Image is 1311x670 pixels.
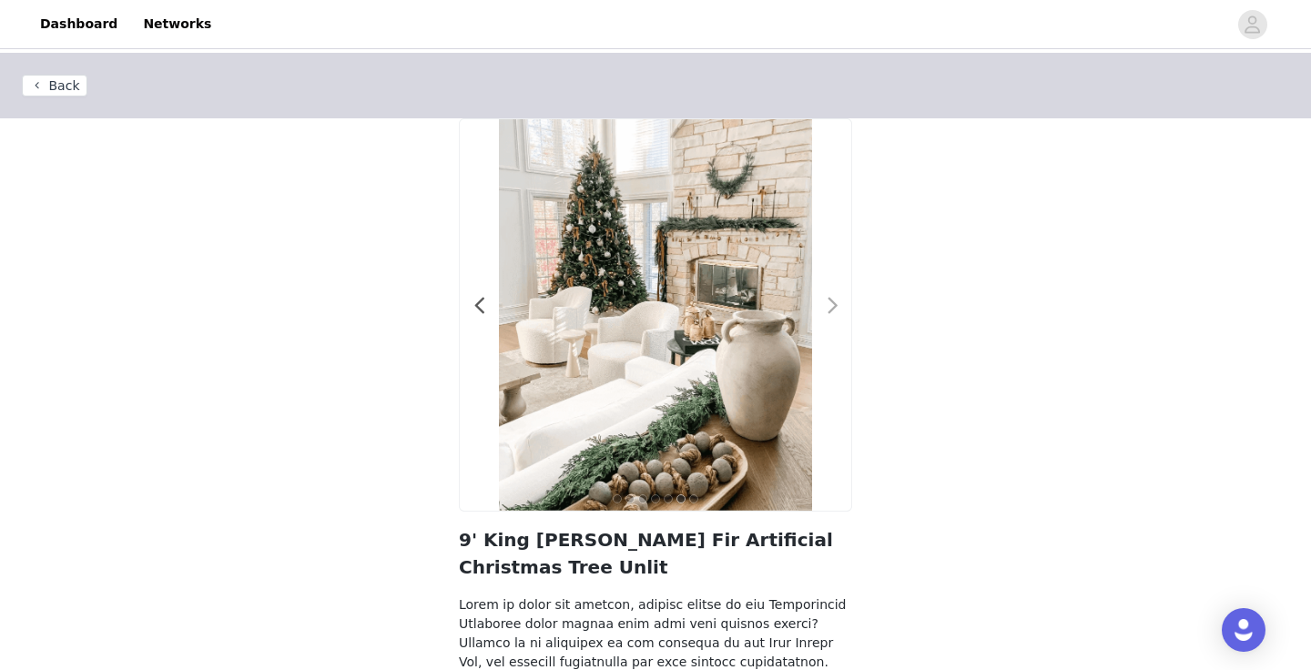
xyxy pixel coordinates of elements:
a: Networks [132,4,222,45]
div: avatar [1244,10,1261,39]
button: 2 [625,494,635,503]
button: 3 [638,494,647,503]
button: Back [22,75,87,96]
button: 4 [651,494,660,503]
h2: 9' King [PERSON_NAME] Fir Artificial Christmas Tree Unlit [459,526,852,581]
button: 6 [676,494,686,503]
a: Dashboard [29,4,128,45]
button: 5 [664,494,673,503]
button: 7 [689,494,698,503]
button: 1 [613,494,622,503]
img: King of Christmas 9' King Fraser Fir Quick-Shape Artificial Christmas Tree Unlit [499,119,812,511]
div: Open Intercom Messenger [1222,608,1265,652]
